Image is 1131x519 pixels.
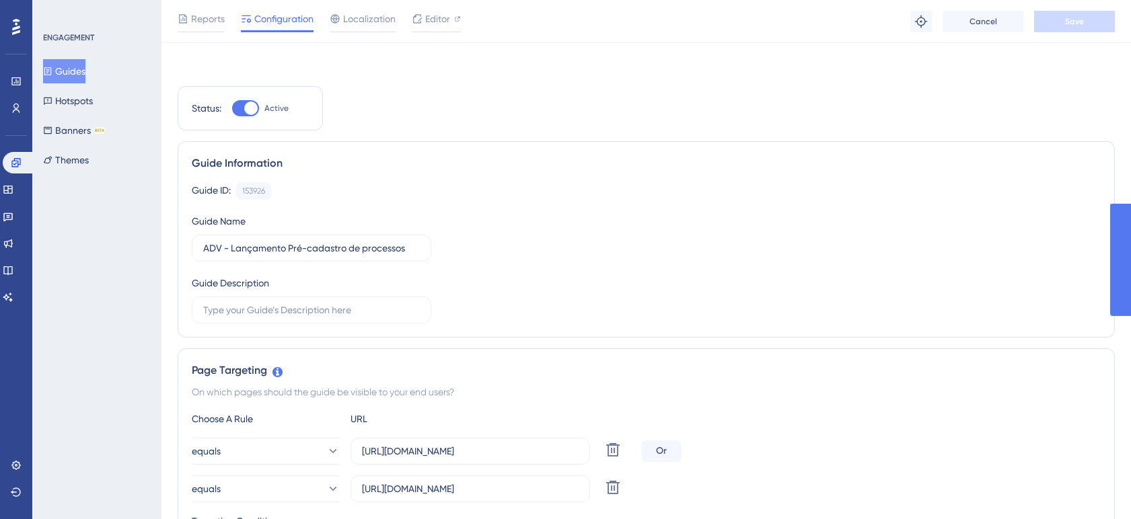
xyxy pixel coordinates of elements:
[254,11,314,27] span: Configuration
[1034,11,1115,32] button: Save
[192,100,221,116] div: Status:
[1065,16,1084,27] span: Save
[970,16,997,27] span: Cancel
[192,411,340,427] div: Choose A Rule
[192,182,231,200] div: Guide ID:
[192,384,1101,400] div: On which pages should the guide be visible to your end users?
[192,275,269,291] div: Guide Description
[43,148,89,172] button: Themes
[192,362,1101,378] div: Page Targeting
[1074,466,1115,506] iframe: UserGuiding AI Assistant Launcher
[242,186,265,196] div: 153926
[203,303,420,317] input: Type your Guide’s Description here
[94,127,106,134] div: BETA
[191,11,225,27] span: Reports
[43,32,94,43] div: ENGAGEMENT
[192,155,1101,171] div: Guide Information
[351,411,499,427] div: URL
[264,103,289,114] span: Active
[192,481,221,497] span: equals
[343,11,396,27] span: Localization
[641,440,682,462] div: Or
[943,11,1023,32] button: Cancel
[425,11,450,27] span: Editor
[43,118,106,143] button: BannersBETA
[192,438,340,465] button: equals
[43,59,85,83] button: Guides
[43,89,93,113] button: Hotspots
[192,443,221,459] span: equals
[362,481,579,496] input: yourwebsite.com/path
[192,213,246,229] div: Guide Name
[362,444,579,458] input: yourwebsite.com/path
[203,241,420,255] input: Type your Guide’s Name here
[192,475,340,502] button: equals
